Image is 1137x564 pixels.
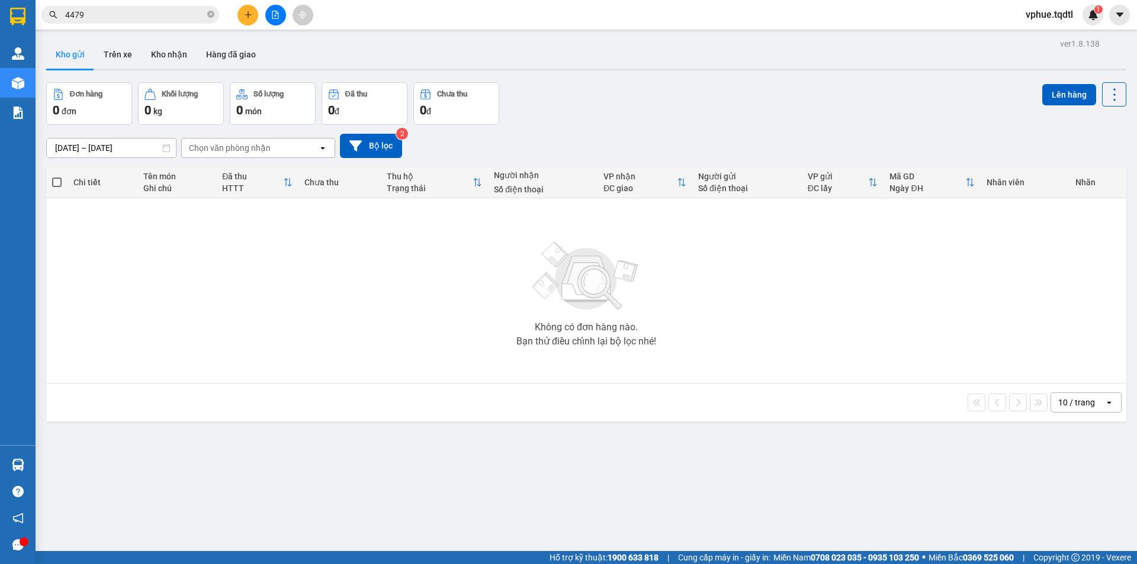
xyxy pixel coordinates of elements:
button: Lên hàng [1042,84,1096,105]
div: Mã GD [889,172,965,181]
th: Toggle SortBy [381,167,488,198]
div: Ngày ĐH [889,183,965,193]
strong: 1900 633 818 [608,553,659,562]
div: Số điện thoại [494,185,592,194]
img: icon-new-feature [1088,9,1099,20]
div: Đơn hàng [70,90,102,98]
button: Số lượng0món [230,82,316,125]
img: warehouse-icon [12,47,24,60]
input: Tìm tên, số ĐT hoặc mã đơn [65,8,205,21]
span: vphue.tqdtl [1016,7,1083,22]
div: Bạn thử điều chỉnh lại bộ lọc nhé! [516,337,656,346]
span: đơn [62,107,76,116]
span: close-circle [207,9,214,21]
input: Select a date range. [47,138,176,157]
th: Toggle SortBy [802,167,884,198]
span: 0 [328,103,335,117]
button: file-add [265,5,286,25]
span: | [667,551,669,564]
button: Chưa thu0đ [413,82,499,125]
div: Ghi chú [143,183,210,193]
div: Trạng thái [387,183,473,193]
span: close-circle [207,11,214,18]
img: warehouse-icon [12,77,24,89]
div: Thu hộ [387,172,473,181]
img: solution-icon [12,107,24,119]
div: ver 1.8.138 [1060,37,1100,50]
span: notification [12,513,24,524]
button: Đơn hàng0đơn [46,82,132,125]
span: ⚪️ [922,555,926,560]
span: file-add [271,11,280,19]
img: logo-vxr [10,8,25,25]
span: đ [426,107,431,116]
button: Hàng đã giao [197,40,265,69]
div: VP nhận [603,172,677,181]
div: Chi tiết [73,178,131,187]
div: Nhân viên [987,178,1063,187]
div: Số điện thoại [698,183,796,193]
span: 0 [53,103,59,117]
button: Đã thu0đ [322,82,407,125]
div: ĐC lấy [808,183,869,193]
sup: 1 [1094,5,1103,14]
span: caret-down [1114,9,1125,20]
span: Miền Bắc [929,551,1014,564]
div: 10 / trang [1058,397,1095,408]
strong: 0708 023 035 - 0935 103 250 [811,553,919,562]
span: đ [335,107,339,116]
div: HTTT [222,183,283,193]
div: Nhãn [1075,178,1120,187]
button: Khối lượng0kg [138,82,224,125]
div: Chưa thu [304,178,375,187]
span: copyright [1071,553,1080,562]
button: plus [237,5,258,25]
span: món [245,107,262,116]
span: message [12,539,24,550]
button: Bộ lọc [340,134,402,158]
span: search [49,11,57,19]
div: Đã thu [345,90,367,98]
span: 0 [236,103,243,117]
button: aim [293,5,313,25]
div: ĐC giao [603,183,677,193]
span: Miền Nam [773,551,919,564]
button: caret-down [1109,5,1130,25]
button: Trên xe [94,40,142,69]
button: Kho gửi [46,40,94,69]
div: Đã thu [222,172,283,181]
span: Hỗ trợ kỹ thuật: [550,551,659,564]
span: 1 [1096,5,1100,14]
div: Chọn văn phòng nhận [189,142,271,154]
th: Toggle SortBy [216,167,298,198]
span: 0 [144,103,151,117]
span: | [1023,551,1024,564]
div: Tên món [143,172,210,181]
div: Số lượng [253,90,284,98]
div: Người nhận [494,170,592,180]
div: Người gửi [698,172,796,181]
th: Toggle SortBy [598,167,692,198]
strong: 0369 525 060 [963,553,1014,562]
div: Khối lượng [162,90,198,98]
button: Kho nhận [142,40,197,69]
svg: open [318,143,327,153]
span: plus [244,11,252,19]
div: Không có đơn hàng nào. [535,323,638,332]
svg: open [1104,398,1114,407]
img: svg+xml;base64,PHN2ZyBjbGFzcz0ibGlzdC1wbHVnX19zdmciIHhtbG5zPSJodHRwOi8vd3d3LnczLm9yZy8yMDAwL3N2Zy... [527,235,645,318]
span: 0 [420,103,426,117]
span: aim [298,11,307,19]
span: Cung cấp máy in - giấy in: [678,551,770,564]
div: VP gửi [808,172,869,181]
th: Toggle SortBy [884,167,981,198]
sup: 2 [396,128,408,140]
span: question-circle [12,486,24,497]
img: warehouse-icon [12,459,24,471]
span: kg [153,107,162,116]
div: Chưa thu [437,90,467,98]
